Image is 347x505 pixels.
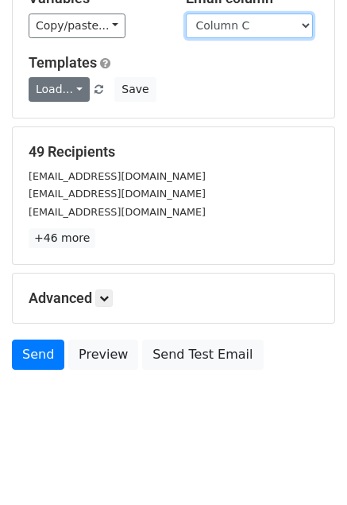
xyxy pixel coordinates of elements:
[29,188,206,200] small: [EMAIL_ADDRESS][DOMAIN_NAME]
[12,340,64,370] a: Send
[29,54,97,71] a: Templates
[29,228,95,248] a: +46 more
[268,429,347,505] iframe: Chat Widget
[29,143,318,161] h5: 49 Recipients
[68,340,138,370] a: Preview
[29,206,206,218] small: [EMAIL_ADDRESS][DOMAIN_NAME]
[142,340,263,370] a: Send Test Email
[114,77,156,102] button: Save
[29,14,125,38] a: Copy/paste...
[29,77,90,102] a: Load...
[29,170,206,182] small: [EMAIL_ADDRESS][DOMAIN_NAME]
[29,289,318,307] h5: Advanced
